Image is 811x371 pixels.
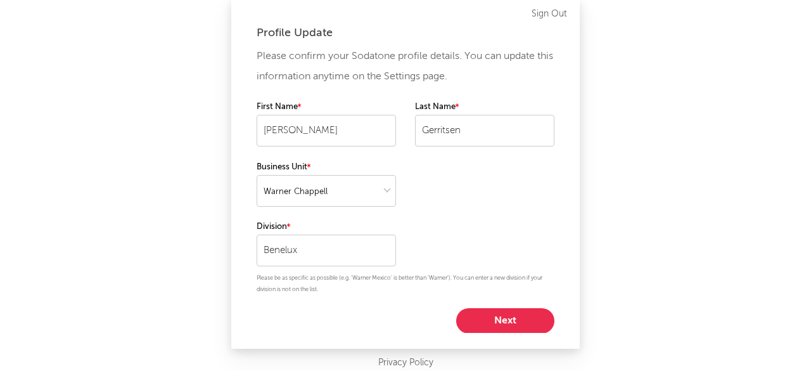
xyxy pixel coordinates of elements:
input: Your first name [257,115,396,146]
button: Next [456,308,554,334]
a: Privacy Policy [378,355,433,371]
input: Your last name [415,115,554,146]
label: Business Unit [257,160,396,175]
p: Please confirm your Sodatone profile details. You can update this information anytime on the Sett... [257,46,554,87]
input: Your division [257,235,396,266]
label: Division [257,219,396,235]
p: Please be as specific as possible (e.g. 'Warner Mexico' is better than 'Warner'). You can enter a... [257,273,554,296]
label: First Name [257,100,396,115]
a: Sign Out [532,6,567,22]
label: Last Name [415,100,554,115]
div: Profile Update [257,25,554,41]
